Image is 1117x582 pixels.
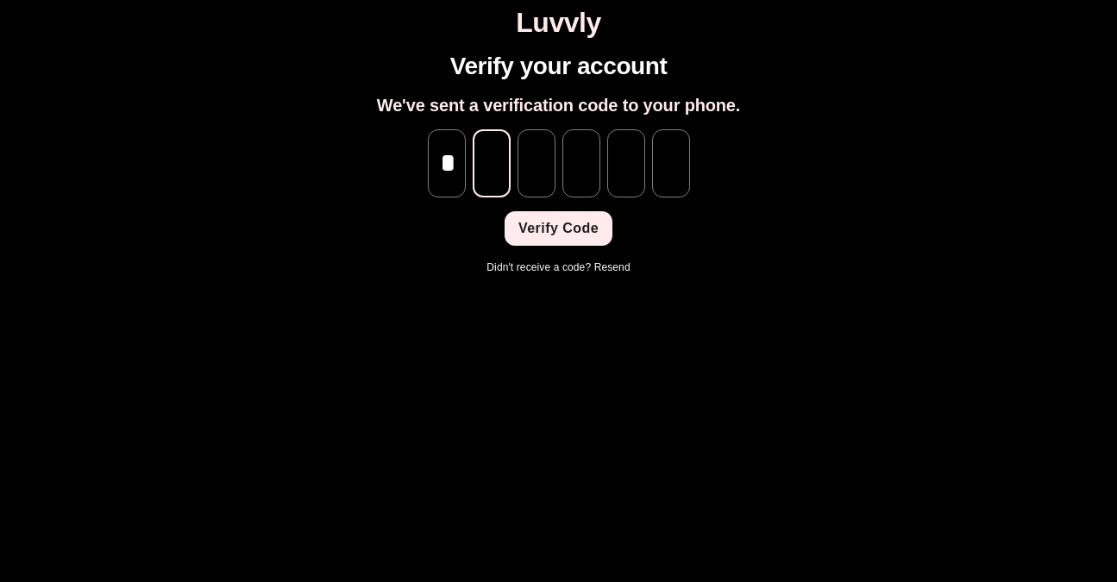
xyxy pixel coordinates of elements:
[505,211,612,246] button: Verify Code
[450,53,668,81] h1: Verify your account
[486,260,630,275] p: Didn't receive a code?
[377,95,740,116] h2: We've sent a verification code to your phone.
[594,261,631,273] a: Resend
[7,7,1110,39] h1: Luvvly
